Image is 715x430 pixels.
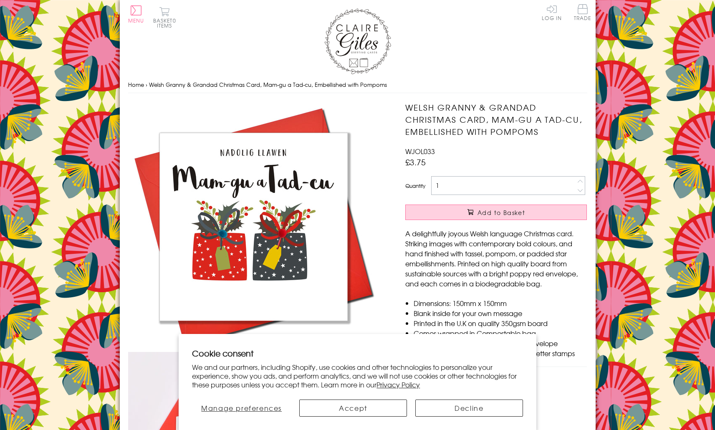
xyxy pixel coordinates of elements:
[192,347,523,359] h2: Cookie consent
[574,4,591,20] span: Trade
[405,205,587,220] button: Add to Basket
[405,101,587,137] h1: Welsh Granny & Grandad Christmas Card, Mam-gu a Tad-cu, Embellished with Pompoms
[149,81,387,89] span: Welsh Granny & Grandad Christmas Card, Mam-gu a Tad-cu, Embellished with Pompoms
[192,363,523,389] p: We and our partners, including Shopify, use cookies and other technologies to personalize your ex...
[414,318,587,328] li: Printed in the U.K on quality 350gsm board
[128,5,144,23] button: Menu
[414,298,587,308] li: Dimensions: 150mm x 150mm
[405,228,587,288] p: A delightfully joyous Welsh language Christmas card. Striking images with contemporary bold colou...
[405,156,426,168] span: £3.75
[478,208,525,217] span: Add to Basket
[414,308,587,318] li: Blank inside for your own message
[415,400,523,417] button: Decline
[128,81,144,89] a: Home
[542,4,562,20] a: Log In
[405,146,435,156] span: WJOL033
[299,400,407,417] button: Accept
[146,81,147,89] span: ›
[128,76,587,94] nav: breadcrumbs
[157,17,176,29] span: 0 items
[192,400,291,417] button: Manage preferences
[153,7,176,28] button: Basket0 items
[128,101,379,352] img: Welsh Granny & Grandad Christmas Card, Mam-gu a Tad-cu, Embellished with Pompoms
[574,4,591,22] a: Trade
[405,182,425,190] label: Quantity
[201,403,282,413] span: Manage preferences
[376,379,420,390] a: Privacy Policy
[128,17,144,24] span: Menu
[414,328,587,338] li: Comes wrapped in Compostable bag
[324,8,391,74] img: Claire Giles Greetings Cards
